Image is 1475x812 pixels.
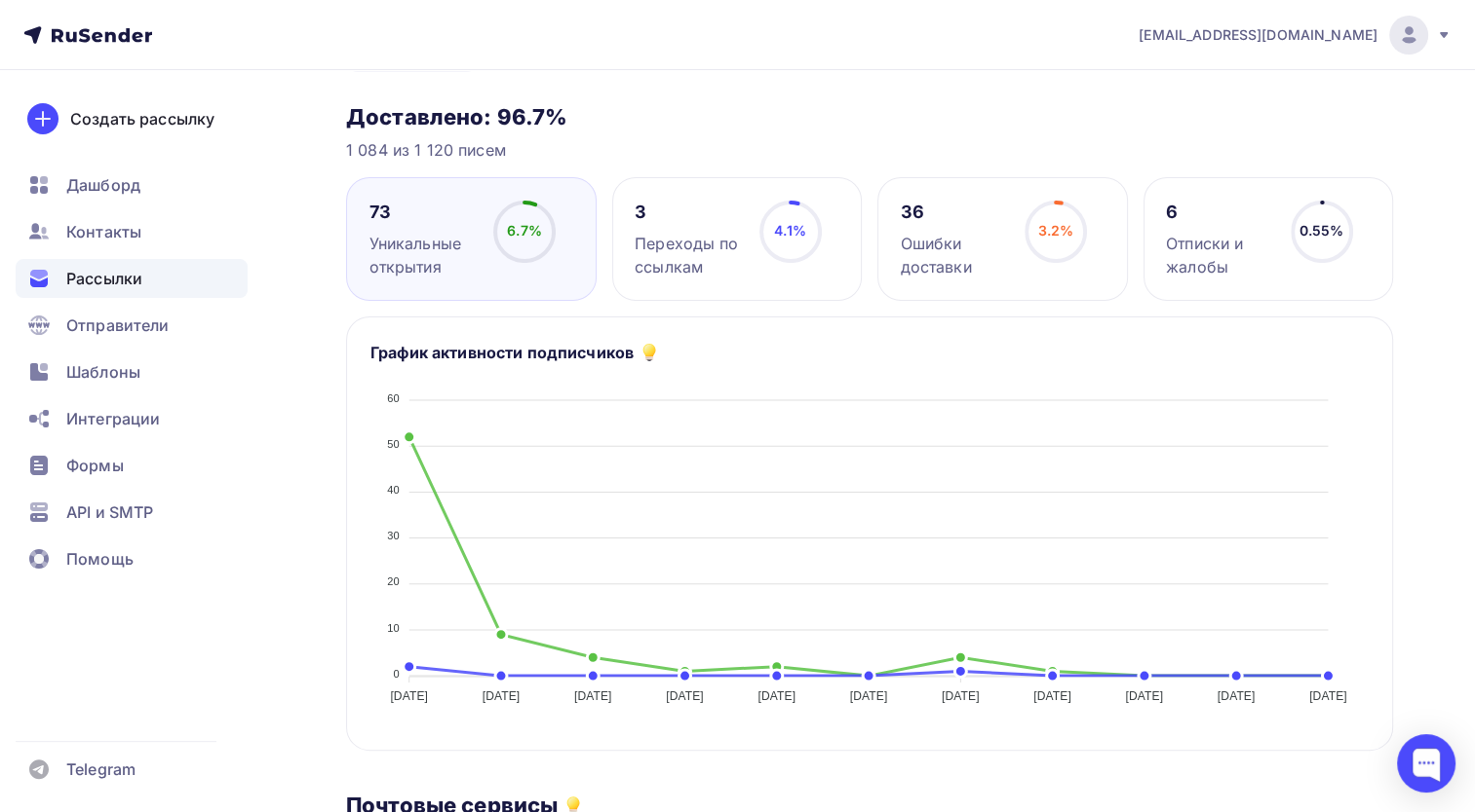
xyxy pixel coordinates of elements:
tspan: [DATE] [1218,689,1256,703]
div: 6 [1166,201,1273,224]
div: Переходы по ссылкам [635,232,742,278]
a: Отправители [16,306,248,345]
div: 73 [369,201,477,224]
div: 36 [901,201,1008,224]
span: Telegram [66,757,136,781]
tspan: [DATE] [850,689,888,703]
tspan: [DATE] [757,689,796,703]
tspan: [DATE] [1033,689,1071,703]
span: 6.7% [507,222,542,239]
span: 4.1% [774,222,806,239]
div: Создать рассылку [70,107,214,130]
tspan: 60 [387,392,400,404]
span: API и SMTP [66,500,153,524]
a: Формы [16,446,248,485]
tspan: [DATE] [574,689,612,703]
span: Помощь [66,547,134,571]
tspan: [DATE] [1309,689,1347,703]
h5: График активности подписчиков [370,341,634,364]
a: Дашборд [16,166,248,204]
tspan: 50 [387,438,400,450]
tspan: [DATE] [390,689,428,703]
tspan: 0 [393,668,399,680]
a: [EMAIL_ADDRESS][DOMAIN_NAME] [1139,16,1452,55]
tspan: 10 [387,621,400,633]
span: Интеграции [66,407,160,430]
div: Отписки и жалобы [1166,232,1273,278]
h3: Доставлено: 96.7% [346,103,1393,130]
a: Шаблоны [16,352,248,391]
tspan: [DATE] [483,689,521,703]
span: 0.55% [1300,222,1344,239]
span: Шаблоны [66,360,140,384]
tspan: [DATE] [666,689,704,703]
span: Формы [66,454,124,477]
span: Рассылки [66,267,142,290]
div: 3 [635,201,742,224]
div: Уникальные открытия [369,232,477,278]
div: Ошибки доставки [901,232,1008,278]
tspan: 20 [387,575,400,587]
div: 1 084 из 1 120 писем [346,138,1393,162]
span: 3.2% [1038,222,1074,239]
tspan: [DATE] [942,689,980,703]
a: Контакты [16,212,248,251]
tspan: 40 [387,484,400,496]
span: [EMAIL_ADDRESS][DOMAIN_NAME] [1139,25,1378,45]
span: Контакты [66,220,141,243]
span: Отправители [66,314,170,337]
tspan: [DATE] [1125,689,1163,703]
a: Рассылки [16,259,248,298]
span: Дашборд [66,173,140,197]
tspan: 30 [387,530,400,541]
